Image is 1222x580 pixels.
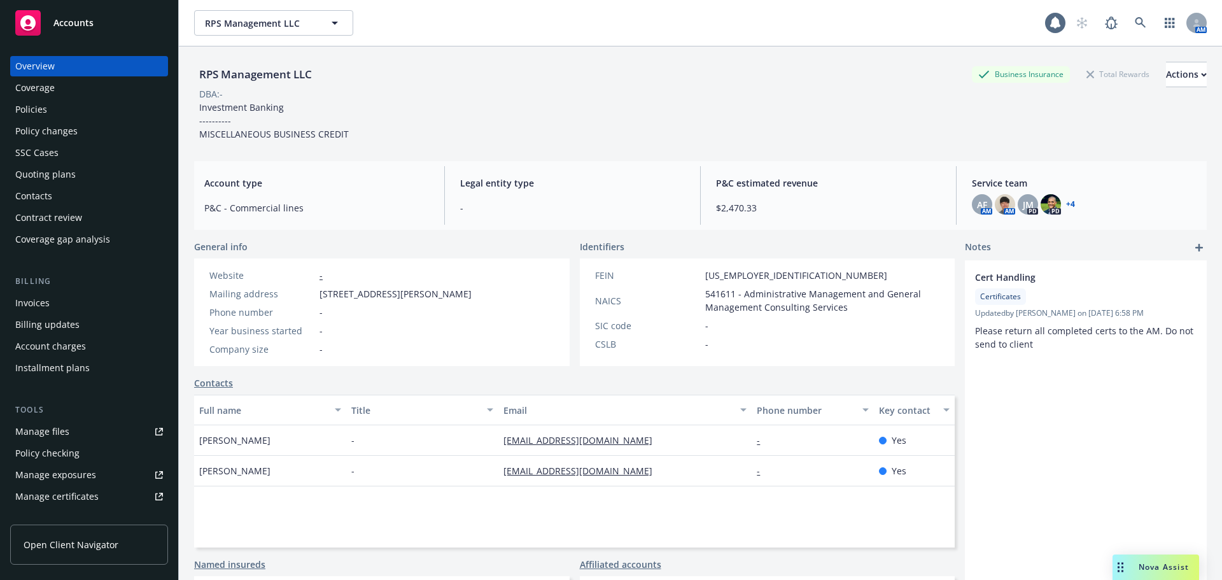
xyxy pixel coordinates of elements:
[503,434,663,446] a: [EMAIL_ADDRESS][DOMAIN_NAME]
[320,343,323,356] span: -
[892,464,906,477] span: Yes
[580,240,624,253] span: Identifiers
[199,101,349,140] span: Investment Banking ---------- MISCELLANEOUS BUSINESS CREDIT
[53,18,94,28] span: Accounts
[975,325,1196,350] span: Please return all completed certs to the AM. Do not send to client
[10,164,168,185] a: Quoting plans
[194,558,265,571] a: Named insureds
[199,404,327,417] div: Full name
[716,176,941,190] span: P&C estimated revenue
[757,434,770,446] a: -
[10,275,168,288] div: Billing
[995,194,1015,215] img: photo
[460,176,685,190] span: Legal entity type
[10,186,168,206] a: Contacts
[10,336,168,357] a: Account charges
[503,465,663,477] a: [EMAIL_ADDRESS][DOMAIN_NAME]
[10,5,168,41] a: Accounts
[1139,562,1189,572] span: Nova Assist
[10,443,168,463] a: Policy checking
[980,291,1021,302] span: Certificates
[965,260,1207,361] div: Cert HandlingCertificatesUpdatedby [PERSON_NAME] on [DATE] 6:58 PMPlease return all completed cer...
[580,558,661,571] a: Affiliated accounts
[498,395,752,425] button: Email
[209,287,314,301] div: Mailing address
[194,395,346,425] button: Full name
[10,229,168,250] a: Coverage gap analysis
[15,56,55,76] div: Overview
[595,294,700,308] div: NAICS
[595,319,700,332] div: SIC code
[595,269,700,282] div: FEIN
[209,269,314,282] div: Website
[204,176,429,190] span: Account type
[972,176,1197,190] span: Service team
[10,143,168,163] a: SSC Cases
[320,287,472,301] span: [STREET_ADDRESS][PERSON_NAME]
[205,17,315,30] span: RPS Management LLC
[1113,555,1199,580] button: Nova Assist
[10,315,168,335] a: Billing updates
[595,337,700,351] div: CSLB
[15,208,82,228] div: Contract review
[194,66,317,83] div: RPS Management LLC
[15,164,76,185] div: Quoting plans
[1080,66,1156,82] div: Total Rewards
[874,395,955,425] button: Key contact
[965,240,991,255] span: Notes
[209,343,314,356] div: Company size
[10,56,168,76] a: Overview
[15,121,78,141] div: Policy changes
[975,308,1197,319] span: Updated by [PERSON_NAME] on [DATE] 6:58 PM
[10,421,168,442] a: Manage files
[15,421,69,442] div: Manage files
[1023,198,1034,211] span: JM
[351,464,355,477] span: -
[972,66,1070,82] div: Business Insurance
[209,306,314,319] div: Phone number
[10,99,168,120] a: Policies
[1157,10,1183,36] a: Switch app
[752,395,873,425] button: Phone number
[194,240,248,253] span: General info
[320,269,323,281] a: -
[1041,194,1061,215] img: photo
[199,434,270,447] span: [PERSON_NAME]
[15,465,96,485] div: Manage exposures
[975,271,1163,284] span: Cert Handling
[15,229,110,250] div: Coverage gap analysis
[10,78,168,98] a: Coverage
[977,198,987,211] span: AF
[460,201,685,215] span: -
[10,486,168,507] a: Manage certificates
[705,269,887,282] span: [US_EMPLOYER_IDENTIFICATION_NUMBER]
[15,358,90,378] div: Installment plans
[351,404,479,417] div: Title
[24,538,118,551] span: Open Client Navigator
[503,404,733,417] div: Email
[10,508,168,528] a: Manage claims
[1099,10,1124,36] a: Report a Bug
[1069,10,1095,36] a: Start snowing
[209,324,314,337] div: Year business started
[199,87,223,101] div: DBA: -
[15,315,80,335] div: Billing updates
[705,337,708,351] span: -
[757,465,770,477] a: -
[1191,240,1207,255] a: add
[10,121,168,141] a: Policy changes
[15,143,59,163] div: SSC Cases
[15,293,50,313] div: Invoices
[194,10,353,36] button: RPS Management LLC
[10,293,168,313] a: Invoices
[15,508,80,528] div: Manage claims
[10,465,168,485] a: Manage exposures
[15,486,99,507] div: Manage certificates
[15,443,80,463] div: Policy checking
[1166,62,1207,87] button: Actions
[892,434,906,447] span: Yes
[15,336,86,357] div: Account charges
[879,404,936,417] div: Key contact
